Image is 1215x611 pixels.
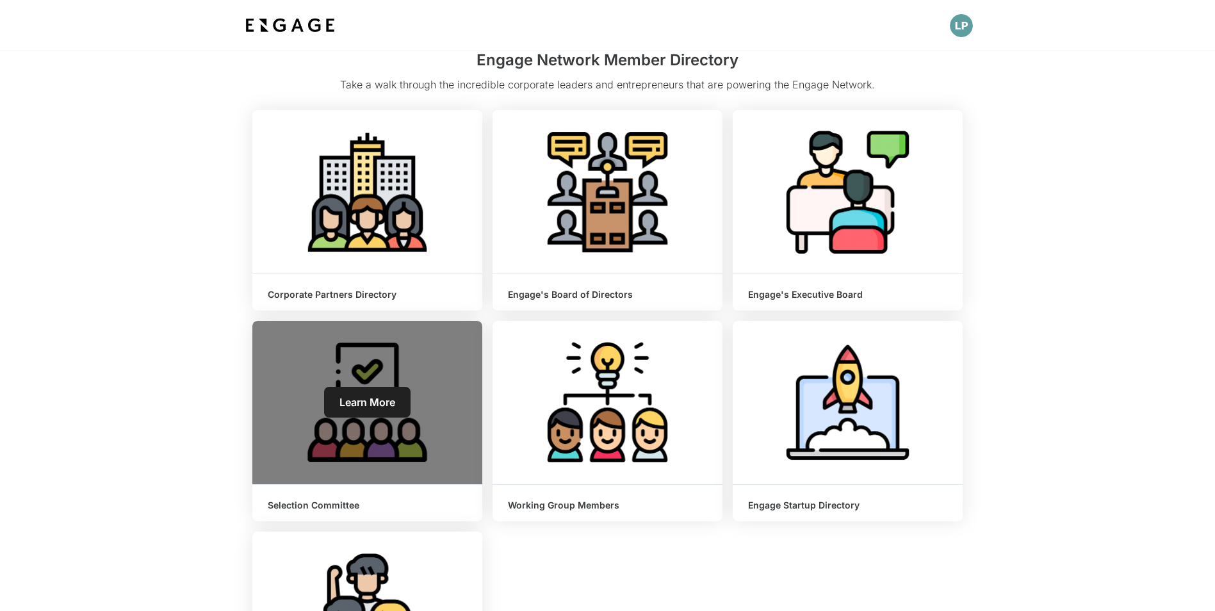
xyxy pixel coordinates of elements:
h6: Engage's Executive Board [748,289,947,300]
h6: Corporate Partners Directory [268,289,467,300]
h6: Engage's Board of Directors [508,289,707,300]
h6: Working Group Members [508,500,707,511]
img: bdf1fb74-1727-4ba0-a5bd-bc74ae9fc70b.jpeg [243,14,338,37]
h6: Selection Committee [268,500,467,511]
a: Learn More [324,387,411,418]
h2: Engage Network Member Directory [252,49,963,77]
h6: Engage Startup Directory [748,500,947,511]
button: Open profile menu [950,14,973,37]
span: Learn More [339,396,395,409]
p: Take a walk through the incredible corporate leaders and entrepreneurs that are powering the Enga... [252,77,963,100]
img: Profile picture of Leon Parfenov [950,14,973,37]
